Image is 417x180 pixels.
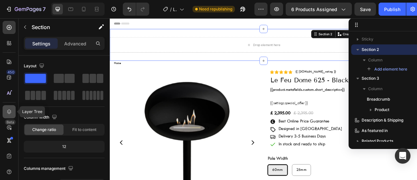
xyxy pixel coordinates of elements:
span: Sticky [362,36,373,42]
div: Section 2 [264,17,284,23]
span: As featured in [362,127,388,134]
div: Column width [24,113,58,122]
p: {{ settings.special_offer }} [204,104,382,112]
div: £ 2,395.00 [204,116,230,125]
span: Column [368,57,382,63]
div: Undo/Redo [123,3,149,16]
span: Need republishing [199,6,232,12]
span: Description & Shipping [362,117,403,123]
span: Product [375,106,389,113]
div: £ 2,395.00 [233,116,260,125]
span: / [170,6,172,13]
button: Add element here [364,65,410,73]
button: AI Content [342,16,371,24]
button: Save [354,3,376,16]
p: 7 [43,5,46,13]
p: {{ [DOMAIN_NAME]_rating }} [236,65,288,72]
span: Fit to content [72,127,96,133]
p: Best Online Price Guarantee [214,127,279,135]
div: Beta [5,120,16,125]
span: Change ratio [32,127,56,133]
p: Designed in [GEOGRAPHIC_DATA] [214,137,295,145]
p: Advanced [64,40,86,47]
span: Home [5,54,14,60]
div: {{product.metafields.custom.short_description}} [204,87,382,95]
p: Create Theme Section [296,17,338,23]
button: 6 products assigned [286,3,352,16]
span: Add element here [374,66,407,72]
button: 7 [3,3,49,16]
p: Settings [32,40,50,47]
p: Section [32,23,85,31]
iframe: Design area [110,18,417,180]
span: Le Feu Template Page [173,6,177,13]
div: Layout [24,62,46,71]
button: Publish [379,3,406,16]
div: Columns management [24,164,75,173]
div: 12 [25,142,103,151]
div: 450 [6,70,16,75]
span: Related Products [362,138,393,144]
p: Delivery 3-5 Business Days [214,147,275,154]
span: Section 3 [362,75,379,82]
p: In stock and ready to ship [214,156,274,164]
span: 6 products assigned [291,6,337,13]
div: Open Intercom Messenger [395,148,410,164]
span: Save [360,7,371,12]
div: Drop element here [182,31,217,36]
button: Carousel Back Arrow [10,154,18,162]
h1: Le Feu Dome 625 - Black Ground Steel Low [204,73,382,85]
button: Carousel Next Arrow [178,154,185,162]
span: Column [368,86,382,92]
span: Section 2 [362,46,379,53]
div: Publish [384,6,400,13]
span: Breadcrumb [367,96,390,103]
nav: breadcrumb [5,54,386,60]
